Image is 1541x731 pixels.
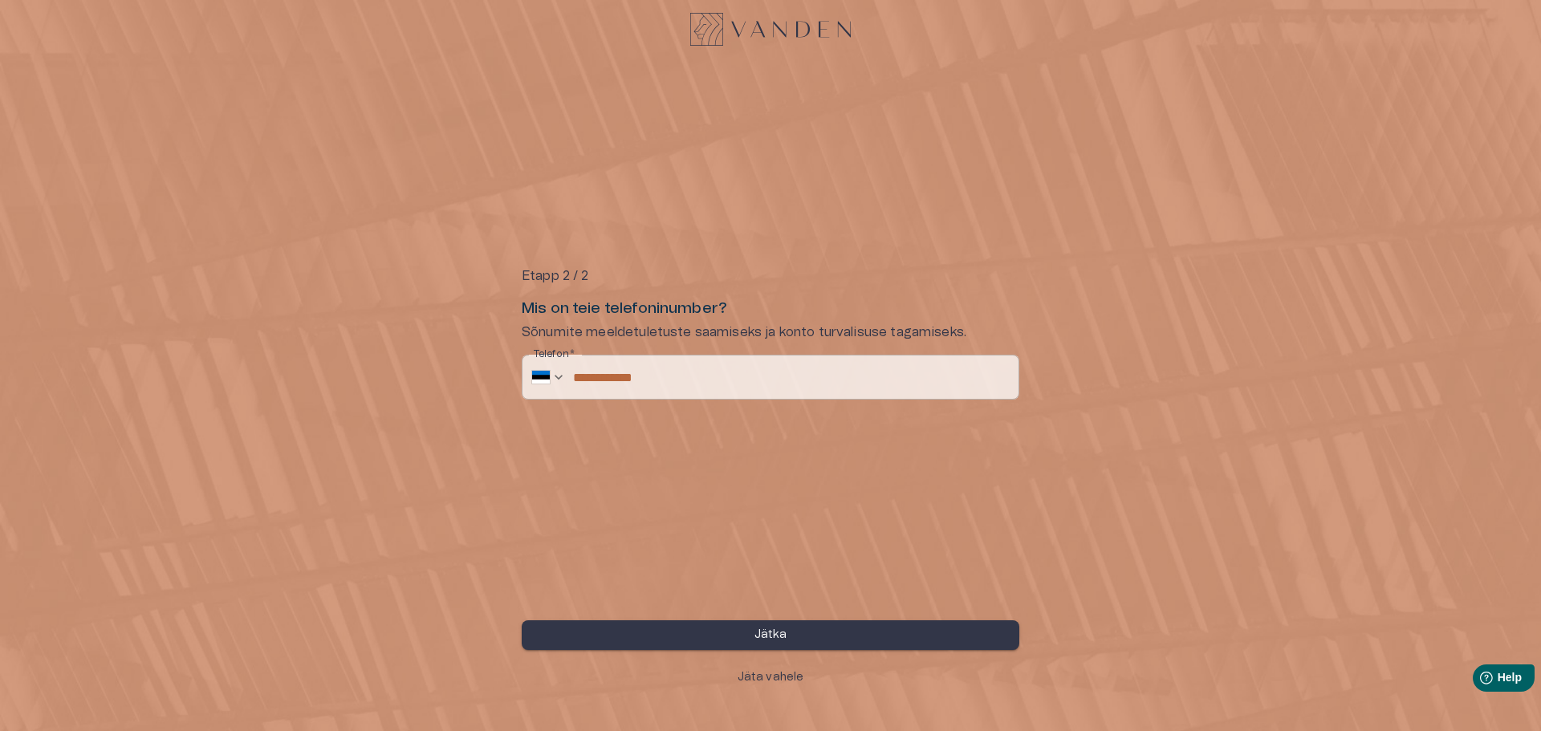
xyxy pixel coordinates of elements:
p: Jäta vahele [738,669,804,686]
iframe: Help widget launcher [1416,658,1541,703]
img: ee [531,370,551,384]
h6: Mis on teie telefoninumber? [522,298,1019,320]
p: Sõnumite meeldetuletuste saamiseks ja konto turvalisuse tagamiseks. [522,323,1019,342]
label: Telefon [533,347,575,361]
p: Jätka [754,627,787,644]
button: Jätka [522,620,1019,650]
button: Jäta vahele [522,663,1019,692]
p: Etapp 2 / 2 [522,266,1019,286]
